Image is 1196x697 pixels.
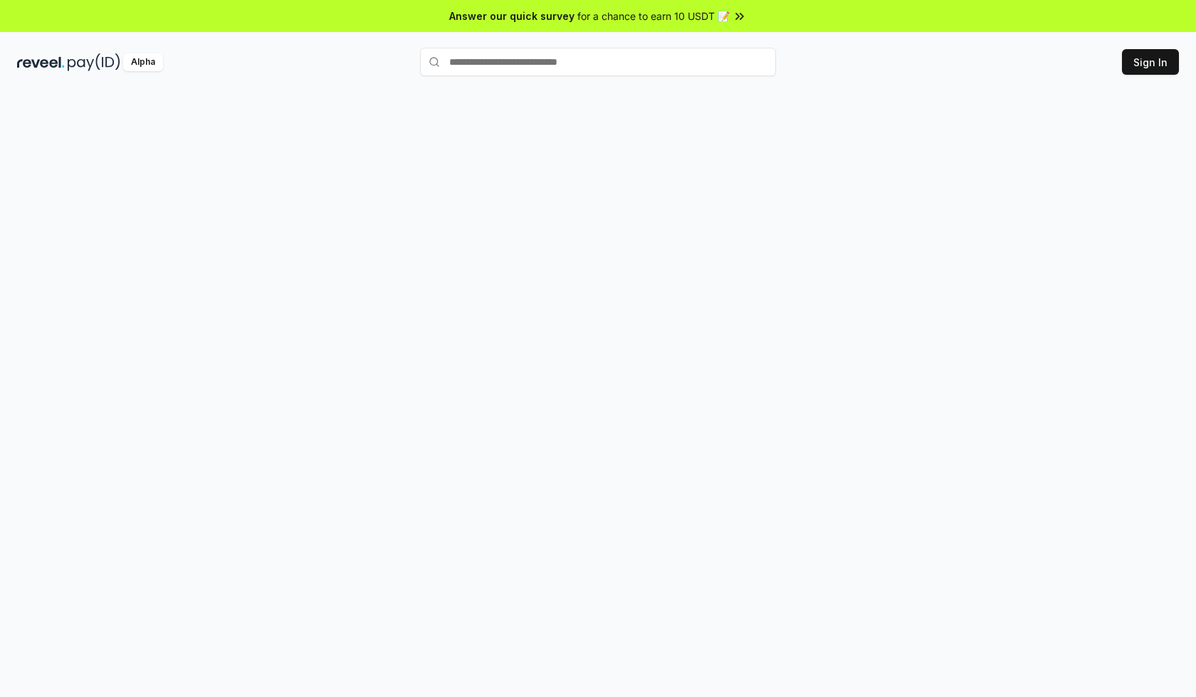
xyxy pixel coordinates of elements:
[17,53,65,71] img: reveel_dark
[123,53,163,71] div: Alpha
[449,9,575,23] span: Answer our quick survey
[68,53,120,71] img: pay_id
[577,9,730,23] span: for a chance to earn 10 USDT 📝
[1122,49,1179,75] button: Sign In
